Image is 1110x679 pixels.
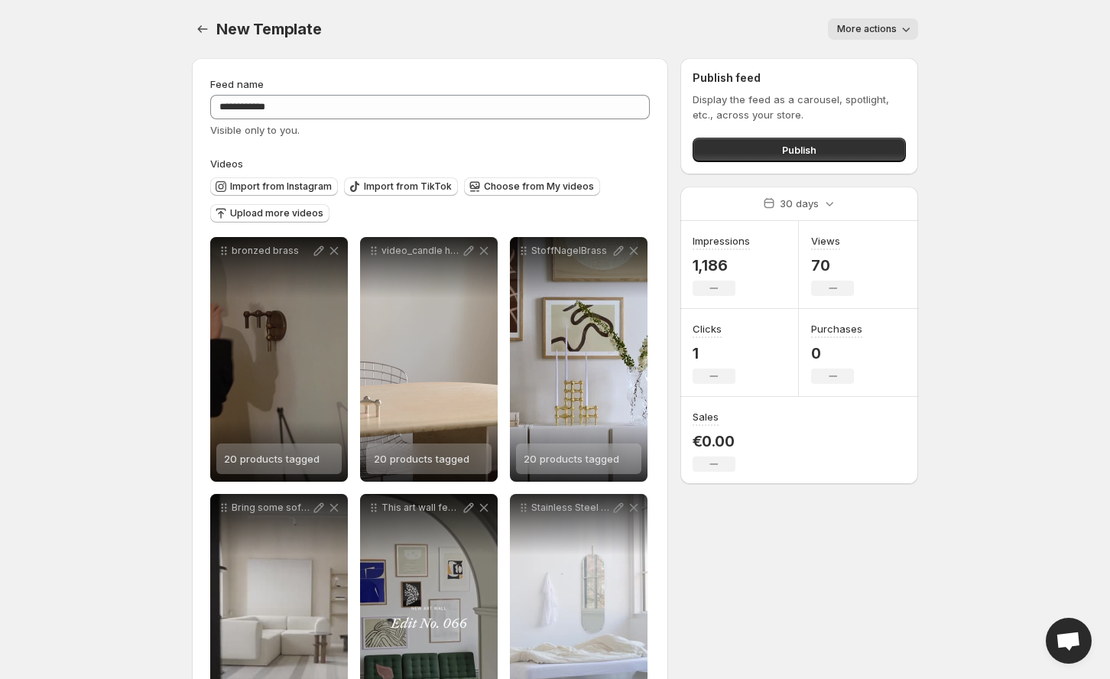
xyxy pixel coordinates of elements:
p: 1,186 [693,256,750,275]
span: Visible only to you. [210,124,300,136]
button: Import from Instagram [210,177,338,196]
h3: Purchases [811,321,862,336]
span: More actions [837,23,897,35]
span: 20 products tagged [374,453,469,465]
button: Choose from My videos [464,177,600,196]
div: StoffNagelBrass20 products tagged [510,237,647,482]
span: Upload more videos [230,207,323,219]
button: Import from TikTok [344,177,458,196]
span: New Template [216,20,322,38]
span: 20 products tagged [524,453,619,465]
div: video_candle holder vase and white taper candles_chrome20 products tagged [360,237,498,482]
h3: Sales [693,409,719,424]
span: Import from TikTok [364,180,452,193]
p: €0.00 [693,432,735,450]
p: This art wall features clean lines blending subtle shades and artistic detail for a harmonious_2 [381,502,461,514]
div: bronzed brass20 products tagged [210,237,348,482]
p: bronzed brass [232,245,311,257]
h3: Clicks [693,321,722,336]
span: Publish [782,142,816,158]
p: 0 [811,344,862,362]
span: Choose from My videos [484,180,594,193]
p: 30 days [780,196,819,211]
h3: Views [811,233,840,249]
span: 20 products tagged [224,453,320,465]
p: Stainless Steel Bed in Context 4-5 [531,502,611,514]
p: Bring some soft minimalism to Your space with the TORI sofa and the NOKI shelving system The ae [232,502,311,514]
button: More actions [828,18,918,40]
button: Settings [192,18,213,40]
button: Upload more videos [210,204,329,223]
span: Import from Instagram [230,180,332,193]
span: Videos [210,158,243,170]
p: Display the feed as a carousel, spotlight, etc., across your store. [693,92,906,122]
h2: Publish feed [693,70,906,86]
p: StoffNagelBrass [531,245,611,257]
a: Open chat [1046,618,1092,664]
p: video_candle holder vase and white taper candles_chrome [381,245,461,257]
p: 70 [811,256,854,275]
button: Publish [693,138,906,162]
p: 1 [693,344,735,362]
span: Feed name [210,78,264,90]
h3: Impressions [693,233,750,249]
